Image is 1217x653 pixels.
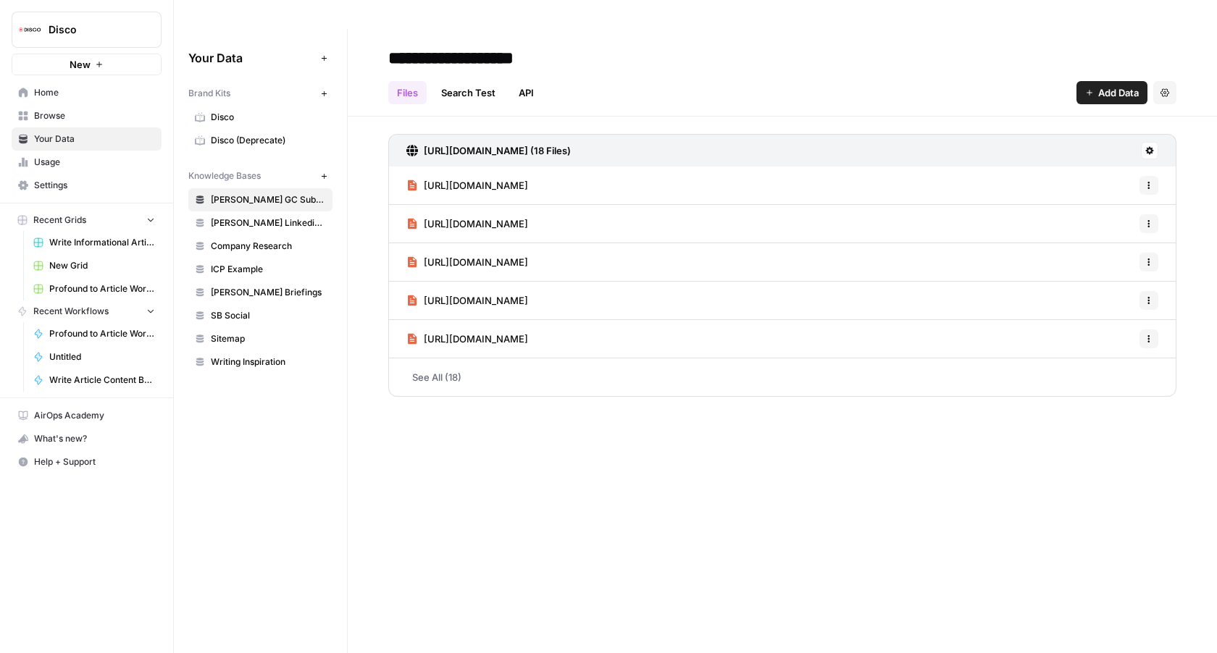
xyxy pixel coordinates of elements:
span: SB Social [211,309,326,322]
a: [PERSON_NAME] GC Substack [188,188,333,211]
span: Writing Inspiration [211,355,326,368]
span: Add Data [1098,85,1139,100]
button: Recent Grids [12,209,162,231]
a: SB Social [188,304,333,327]
span: [PERSON_NAME] Briefings [211,286,326,299]
a: Files [388,81,427,104]
a: Browse [12,104,162,127]
span: Profound to Article Workflow [49,327,155,340]
a: Untitled [27,345,162,368]
span: [URL][DOMAIN_NAME] [424,255,528,269]
span: ICP Example [211,263,326,276]
a: Disco [188,106,333,129]
a: [URL][DOMAIN_NAME] [406,320,528,358]
img: Disco Logo [17,17,43,43]
a: Profound to Article Workflow Grid - Updated [27,277,162,300]
span: Your Data [188,49,315,67]
span: Untitled [49,350,155,363]
a: [URL][DOMAIN_NAME] (18 Files) [406,135,571,167]
span: Settings [34,179,155,192]
span: Profound to Article Workflow Grid - Updated [49,282,155,295]
span: Disco (Deprecate) [211,134,326,147]
a: Home [12,81,162,104]
a: [URL][DOMAIN_NAME] [406,205,528,243]
span: New Grid [49,259,155,272]
span: Help + Support [34,455,155,468]
span: [URL][DOMAIN_NAME] [424,216,528,231]
span: [PERSON_NAME] GC Substack [211,193,326,206]
button: Workspace: Disco [12,12,162,48]
span: Home [34,86,155,99]
span: Browse [34,109,155,122]
span: [URL][DOMAIN_NAME] [424,293,528,308]
a: [PERSON_NAME] Briefings [188,281,333,304]
a: Search Test [432,81,504,104]
span: Write Informational Articles [49,236,155,249]
a: API [510,81,543,104]
a: Disco (Deprecate) [188,129,333,152]
a: Usage [12,151,162,174]
a: ICP Example [188,258,333,281]
span: Disco [49,22,136,37]
h3: [URL][DOMAIN_NAME] (18 Files) [424,143,571,158]
span: New [70,57,91,72]
a: New Grid [27,254,162,277]
a: Sitemap [188,327,333,350]
span: Your Data [34,132,155,146]
span: Recent Workflows [33,305,109,318]
span: Usage [34,156,155,169]
div: What's new? [12,428,161,450]
a: Write Article Content Brief [27,368,162,392]
a: See All (18) [388,358,1176,396]
button: New [12,54,162,75]
a: Writing Inspiration [188,350,333,374]
a: Write Informational Articles [27,231,162,254]
button: What's new? [12,427,162,450]
button: Recent Workflows [12,300,162,322]
a: [URL][DOMAIN_NAME] [406,167,528,204]
a: [PERSON_NAME] Linkedin Posts [188,211,333,235]
span: Recent Grids [33,214,86,227]
span: Sitemap [211,332,326,345]
span: Knowledge Bases [188,169,261,182]
a: Profound to Article Workflow [27,322,162,345]
a: Settings [12,174,162,197]
a: AirOps Academy [12,404,162,427]
a: Your Data [12,127,162,151]
span: [URL][DOMAIN_NAME] [424,178,528,193]
span: Brand Kits [188,87,230,100]
a: [URL][DOMAIN_NAME] [406,243,528,281]
span: [PERSON_NAME] Linkedin Posts [211,216,326,229]
span: [URL][DOMAIN_NAME] [424,332,528,346]
span: Write Article Content Brief [49,374,155,387]
button: Help + Support [12,450,162,473]
span: AirOps Academy [34,409,155,422]
span: Disco [211,111,326,124]
a: [URL][DOMAIN_NAME] [406,282,528,319]
button: Add Data [1076,81,1147,104]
